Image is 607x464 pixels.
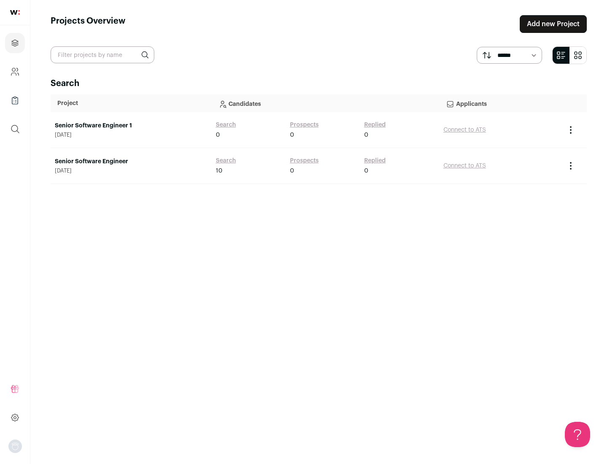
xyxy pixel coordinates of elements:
img: wellfound-shorthand-0d5821cbd27db2630d0214b213865d53afaa358527fdda9d0ea32b1df1b89c2c.svg [10,10,20,15]
iframe: Toggle Customer Support [565,422,590,447]
h1: Projects Overview [51,15,126,33]
p: Applicants [446,95,555,112]
a: Replied [364,156,386,165]
a: Company Lists [5,90,25,111]
a: Senior Software Engineer [55,157,207,166]
p: Project [57,99,205,108]
span: 0 [364,131,368,139]
span: 0 [290,167,294,175]
a: Connect to ATS [443,163,486,169]
h2: Search [51,78,587,89]
button: Project Actions [566,161,576,171]
span: 0 [216,131,220,139]
a: Prospects [290,156,319,165]
span: 10 [216,167,223,175]
span: 0 [290,131,294,139]
span: [DATE] [55,132,207,138]
button: Open dropdown [8,440,22,453]
p: Candidates [218,95,432,112]
input: Filter projects by name [51,46,154,63]
a: Connect to ATS [443,127,486,133]
span: 0 [364,167,368,175]
img: nopic.png [8,440,22,453]
a: Search [216,156,236,165]
a: Prospects [290,121,319,129]
a: Senior Software Engineer 1 [55,121,207,130]
a: Replied [364,121,386,129]
a: Company and ATS Settings [5,62,25,82]
span: [DATE] [55,167,207,174]
a: Projects [5,33,25,53]
button: Project Actions [566,125,576,135]
a: Add new Project [520,15,587,33]
a: Search [216,121,236,129]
